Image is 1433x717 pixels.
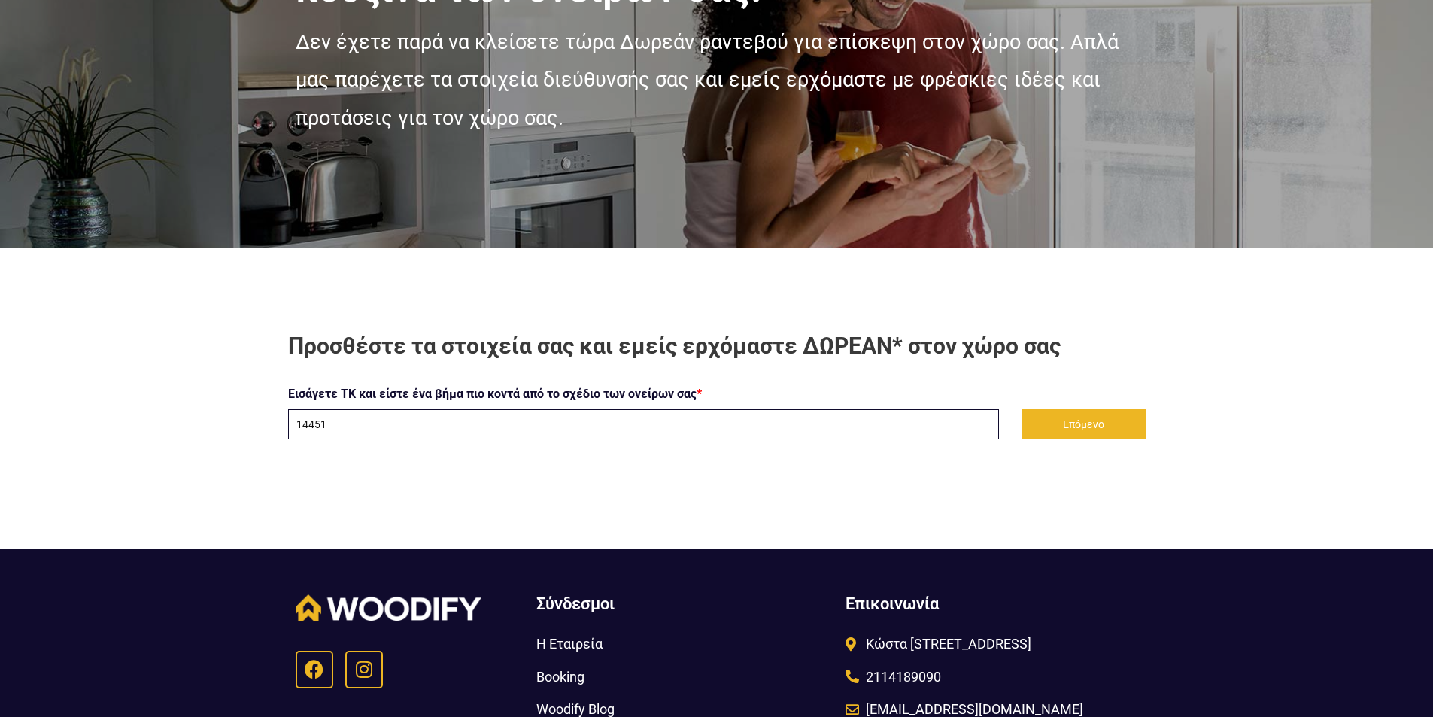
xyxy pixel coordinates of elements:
h2: Προσθέστε τα στοιχεία σας και εμείς ερχόμαστε ΔΩΡΕΑΝ* στον χώρο σας [288,331,1146,360]
img: Woodify [296,594,481,621]
span: Booking [536,664,584,689]
p: Δεν έχετε παρά να κλείσετε τώρα Δωρεάν ραντεβού για επίσκεψη στον χώρο σας. Απλά μας παρέχετε τα ... [296,23,1138,136]
span: 2114189090 [862,664,941,689]
a: 2114189090 [846,664,1135,689]
span: Κώστα [STREET_ADDRESS] [862,631,1031,656]
a: Η Εταιρεία [536,631,830,656]
span: Η Εταιρεία [536,631,603,656]
span: Επικοινωνία [846,594,939,613]
a: Booking [536,664,830,689]
button: Επόμενο [1022,409,1146,439]
a: Κώστα [STREET_ADDRESS] [846,631,1135,656]
label: Εισάγετε ΤΚ και είστε ένα βήμα πιο κοντά από το σχέδιο των ονείρων σας [288,383,702,406]
span: Σύνδεσμοι [536,594,615,613]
